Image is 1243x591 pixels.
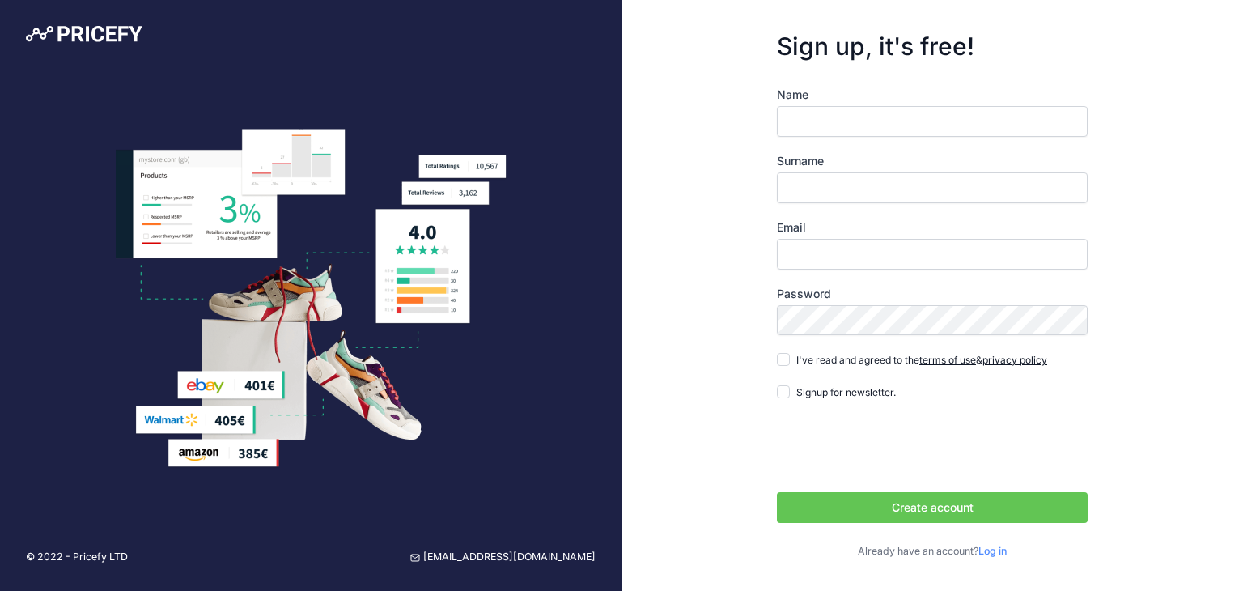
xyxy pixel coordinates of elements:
[978,545,1007,557] a: Log in
[777,416,1023,479] iframe: reCAPTCHA
[26,26,142,42] img: Pricefy
[796,354,1047,366] span: I've read and agreed to the &
[796,386,896,398] span: Signup for newsletter.
[410,550,596,565] a: [EMAIL_ADDRESS][DOMAIN_NAME]
[777,544,1088,559] p: Already have an account?
[777,492,1088,523] button: Create account
[777,219,1088,236] label: Email
[777,87,1088,103] label: Name
[777,32,1088,61] h3: Sign up, it's free!
[919,354,976,366] a: terms of use
[982,354,1047,366] a: privacy policy
[26,550,128,565] p: © 2022 - Pricefy LTD
[777,153,1088,169] label: Surname
[777,286,1088,302] label: Password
